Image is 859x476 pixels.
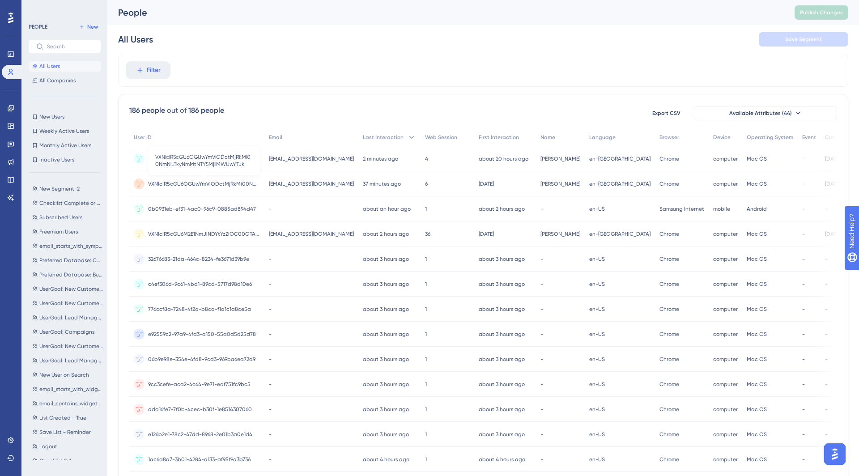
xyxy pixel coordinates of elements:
[802,406,805,413] span: -
[363,356,409,362] time: about 3 hours ago
[802,381,805,388] span: -
[425,356,427,363] span: 1
[747,331,767,338] span: Mac OS
[363,331,409,337] time: about 3 hours ago
[39,328,94,336] span: UserGoal: Campaigns
[269,381,272,388] span: -
[540,456,543,463] span: -
[29,384,106,395] button: email_starts_with_widget
[148,255,249,263] span: 32676683-21da-464c-8234-fe3671d39b9e
[479,156,528,162] time: about 20 hours ago
[39,357,103,364] span: UserGoal: Lead Management
[825,280,828,288] span: -
[540,155,580,162] span: [PERSON_NAME]
[269,180,354,187] span: [EMAIL_ADDRESS][DOMAIN_NAME]
[188,105,224,116] div: 186 people
[148,331,256,338] span: e92559c2-97a9-4fd3-a150-55a0d5d25d78
[825,255,828,263] span: -
[589,134,616,141] span: Language
[29,23,47,30] div: PEOPLE
[540,180,580,187] span: [PERSON_NAME]
[363,156,398,162] time: 2 minutes ago
[39,386,103,393] span: email_starts_with_widget
[659,255,679,263] span: Chrome
[479,356,525,362] time: about 3 hours ago
[659,306,679,313] span: Chrome
[659,230,679,238] span: Chrome
[29,355,106,366] button: UserGoal: Lead Management
[363,134,404,141] span: Last Interaction
[479,306,525,312] time: about 3 hours ago
[802,331,805,338] span: -
[39,285,103,293] span: UserGoal: New Customers, Lead Management
[825,431,828,438] span: -
[363,181,401,187] time: 37 minutes ago
[747,180,767,187] span: Mac OS
[540,406,543,413] span: -
[29,398,106,409] button: email_contains_widget
[589,205,605,212] span: en-US
[269,406,272,413] span: -
[39,400,98,407] span: email_contains_widget
[269,255,272,263] span: -
[29,198,106,208] button: Checklist Complete or Dismissed
[148,180,260,187] span: VXNlclR5cGU6OGUwYmVlODctMjRkMi00NmNiLTkyNmMtNTY5MjllMWUwYTJk
[540,306,543,313] span: -
[802,456,805,463] span: -
[589,280,605,288] span: en-US
[747,205,767,212] span: Android
[29,154,101,165] button: Inactive Users
[747,456,767,463] span: Mac OS
[540,134,555,141] span: Name
[802,155,805,162] span: -
[39,271,103,278] span: Preferred Database: Business
[29,183,106,194] button: New Segment-2
[825,331,828,338] span: -
[747,134,793,141] span: Operating System
[540,280,543,288] span: -
[269,230,354,238] span: [EMAIL_ADDRESS][DOMAIN_NAME]
[29,212,106,223] button: Subscribed Users
[713,431,738,438] span: computer
[589,456,605,463] span: en-US
[134,134,152,141] span: User ID
[659,280,679,288] span: Chrome
[802,180,805,187] span: -
[39,214,82,221] span: Subscribed Users
[825,381,828,388] span: -
[148,456,251,463] span: 1ac6a8a7-3b01-4284-a133-af95f9a3b736
[29,126,101,136] button: Weekly Active Users
[425,230,430,238] span: 36
[802,280,805,288] span: -
[76,21,101,32] button: New
[29,427,106,438] button: Save List - Reminder
[363,231,409,237] time: about 2 hours ago
[825,134,854,141] span: Created At
[29,269,106,280] button: Preferred Database: Business
[802,230,805,238] span: -
[39,142,91,149] span: Monthly Active Users
[425,306,427,313] span: 1
[39,300,103,307] span: UserGoal: New Customers, Campaigns
[802,205,805,212] span: -
[269,134,282,141] span: Email
[589,230,651,238] span: en-[GEOGRAPHIC_DATA]
[425,180,428,187] span: 6
[785,36,822,43] span: Save Segment
[363,381,409,387] time: about 3 hours ago
[39,156,74,163] span: Inactive Users
[148,205,256,212] span: 0b0931eb-ef31-4ac0-96c9-0885ad894d47
[540,255,543,263] span: -
[147,65,161,76] span: Filter
[29,255,106,266] button: Preferred Database: Consumer
[747,431,767,438] span: Mac OS
[39,371,89,378] span: New User on Search
[540,331,543,338] span: -
[589,381,605,388] span: en-US
[29,284,106,294] button: UserGoal: New Customers, Lead Management
[425,456,427,463] span: 1
[167,105,187,116] div: out of
[148,431,252,438] span: e126b2e1-78c2-47dd-8968-2e01b3a0e1d4
[479,406,525,412] time: about 3 hours ago
[29,370,106,380] button: New User on Search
